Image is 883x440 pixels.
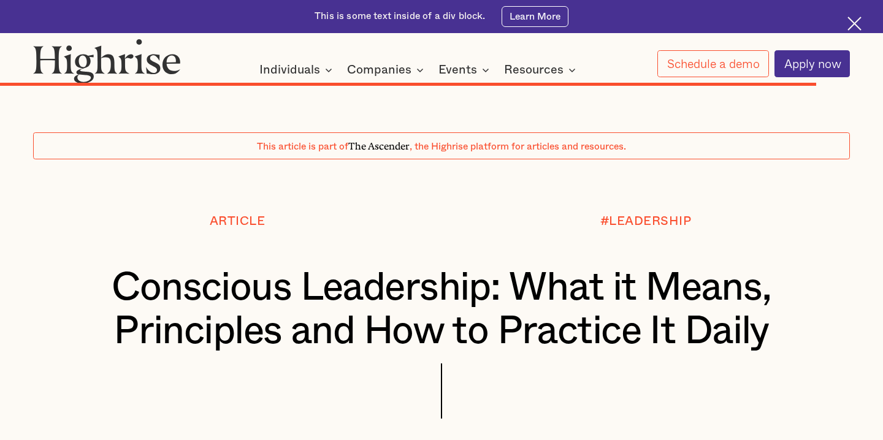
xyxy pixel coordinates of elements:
[347,63,411,77] div: Companies
[33,39,181,83] img: Highrise logo
[259,63,320,77] div: Individuals
[504,63,564,77] div: Resources
[348,138,410,150] span: The Ascender
[438,63,493,77] div: Events
[67,267,816,353] h1: Conscious Leadership: What it Means, Principles and How to Practice It Daily
[315,10,485,23] div: This is some text inside of a div block.
[259,63,336,77] div: Individuals
[438,63,477,77] div: Events
[774,50,850,77] a: Apply now
[410,142,626,151] span: , the Highrise platform for articles and resources.
[600,214,692,228] div: #LEADERSHIP
[847,17,862,31] img: Cross icon
[347,63,427,77] div: Companies
[502,6,568,28] a: Learn More
[210,214,266,228] div: Article
[504,63,579,77] div: Resources
[257,142,348,151] span: This article is part of
[657,50,768,77] a: Schedule a demo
